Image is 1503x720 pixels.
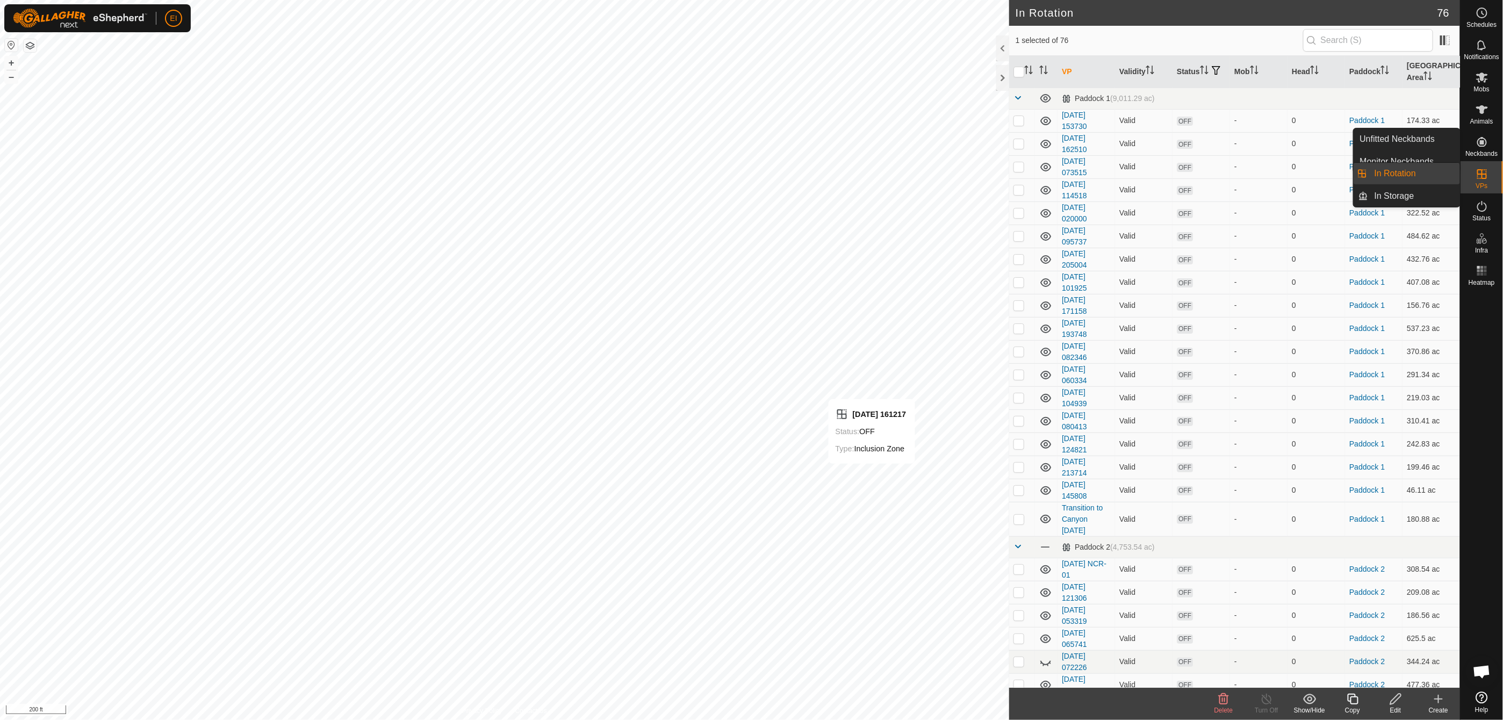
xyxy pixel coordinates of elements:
[1177,515,1193,524] span: OFF
[1177,611,1193,621] span: OFF
[1354,151,1460,172] a: Monitor Neckbands
[1234,438,1283,450] div: -
[1354,163,1460,184] li: In Rotation
[1360,133,1435,146] span: Unfitted Neckbands
[1423,73,1432,82] p-sorticon: Activate to sort
[1288,409,1345,433] td: 0
[1177,440,1193,449] span: OFF
[1349,185,1385,194] a: Paddock 1
[1417,705,1460,715] div: Create
[1177,255,1193,264] span: OFF
[1016,35,1303,46] span: 1 selected of 76
[1234,138,1283,149] div: -
[1039,67,1048,76] p-sorticon: Activate to sort
[1354,185,1460,207] li: In Storage
[1062,226,1087,246] a: [DATE] 095737
[1288,456,1345,479] td: 0
[1349,565,1385,573] a: Paddock 2
[1349,393,1385,402] a: Paddock 1
[1403,294,1460,317] td: 156.76 ac
[515,706,547,716] a: Contact Us
[1062,342,1087,362] a: [DATE] 082346
[1115,201,1173,225] td: Valid
[1115,132,1173,155] td: Valid
[1234,514,1283,525] div: -
[1234,679,1283,690] div: -
[1288,56,1345,88] th: Head
[1288,581,1345,604] td: 0
[1177,463,1193,472] span: OFF
[1288,604,1345,627] td: 0
[1250,67,1259,76] p-sorticon: Activate to sort
[1354,128,1460,150] a: Unfitted Neckbands
[1115,386,1173,409] td: Valid
[1375,167,1416,180] span: In Rotation
[1062,365,1087,385] a: [DATE] 060334
[1115,109,1173,132] td: Valid
[1375,190,1414,203] span: In Storage
[1403,56,1460,88] th: [GEOGRAPHIC_DATA] Area
[1349,370,1385,379] a: Paddock 1
[1349,162,1385,171] a: Paddock 1
[1403,409,1460,433] td: 310.41 ac
[462,706,502,716] a: Privacy Policy
[1177,301,1193,311] span: OFF
[1403,201,1460,225] td: 322.52 ac
[1349,463,1385,471] a: Paddock 1
[1234,207,1283,219] div: -
[836,444,854,453] label: Type:
[836,427,860,436] label: Status:
[1177,417,1193,426] span: OFF
[1062,629,1087,649] a: [DATE] 065741
[1177,325,1193,334] span: OFF
[1177,117,1193,126] span: OFF
[1146,67,1154,76] p-sorticon: Activate to sort
[1115,317,1173,340] td: Valid
[1288,317,1345,340] td: 0
[1374,705,1417,715] div: Edit
[1288,673,1345,696] td: 0
[1403,650,1460,673] td: 344.24 ac
[1465,150,1498,157] span: Neckbands
[1177,371,1193,380] span: OFF
[1288,109,1345,132] td: 0
[1288,178,1345,201] td: 0
[5,56,18,69] button: +
[1288,386,1345,409] td: 0
[1062,180,1087,200] a: [DATE] 114518
[1234,369,1283,380] div: -
[1288,155,1345,178] td: 0
[1115,650,1173,673] td: Valid
[1403,271,1460,294] td: 407.08 ac
[1234,231,1283,242] div: -
[1062,319,1087,339] a: [DATE] 193748
[1403,340,1460,363] td: 370.86 ac
[1403,502,1460,536] td: 180.88 ac
[1058,56,1115,88] th: VP
[1349,611,1385,620] a: Paddock 2
[1234,184,1283,196] div: -
[1349,657,1385,666] a: Paddock 2
[1288,248,1345,271] td: 0
[1234,392,1283,404] div: -
[1245,705,1288,715] div: Turn Off
[1288,201,1345,225] td: 0
[1177,163,1193,172] span: OFF
[1024,67,1033,76] p-sorticon: Activate to sort
[1288,502,1345,536] td: 0
[1062,582,1087,602] a: [DATE] 121306
[1062,388,1087,408] a: [DATE] 104939
[1177,278,1193,287] span: OFF
[1115,56,1173,88] th: Validity
[1115,456,1173,479] td: Valid
[1475,707,1488,713] span: Help
[1115,433,1173,456] td: Valid
[1115,178,1173,201] td: Valid
[1177,209,1193,218] span: OFF
[1115,294,1173,317] td: Valid
[1466,656,1498,688] div: Open chat
[1062,296,1087,315] a: [DATE] 171158
[1403,479,1460,502] td: 46.11 ac
[1177,140,1193,149] span: OFF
